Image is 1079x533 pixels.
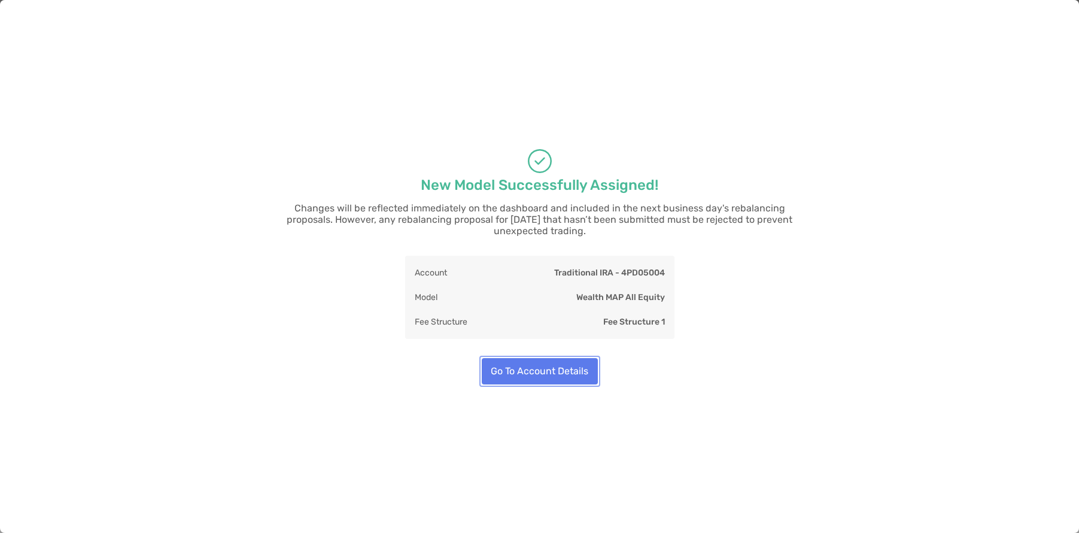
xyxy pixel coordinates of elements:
p: Fee Structure 1 [603,314,665,329]
p: Fee Structure [415,314,467,329]
p: Model [415,290,437,305]
p: Account [415,265,447,280]
p: Wealth MAP All Equity [576,290,665,305]
p: Changes will be reflected immediately on the dashboard and included in the next business day's re... [270,202,809,237]
button: Go To Account Details [482,358,598,384]
p: New Model Successfully Assigned! [421,178,658,193]
p: Traditional IRA - 4PD05004 [554,265,665,280]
